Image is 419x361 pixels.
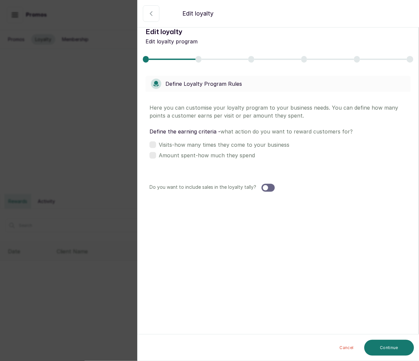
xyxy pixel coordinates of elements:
h1: Edit loyalty [146,27,411,37]
span: Amount spent - [159,151,255,159]
p: Define Loyalty Program Rules [165,80,242,88]
span: what action do you want to reward customers for? [220,128,353,135]
button: Cancel [334,340,359,356]
span: how many times they come to your business [174,141,289,148]
button: Continue [364,340,414,356]
span: how much they spend [198,152,255,159]
p: Edit loyalty program [146,37,411,45]
label: Do you want to include sales in the loyalty tally? [150,184,256,192]
p: Here you can customise your loyalty program to your business needs. You can define how many point... [150,104,407,120]
span: Visits - [159,141,289,149]
p: Edit loyalty [182,9,213,18]
label: Define the earning criteria - [150,128,407,135]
